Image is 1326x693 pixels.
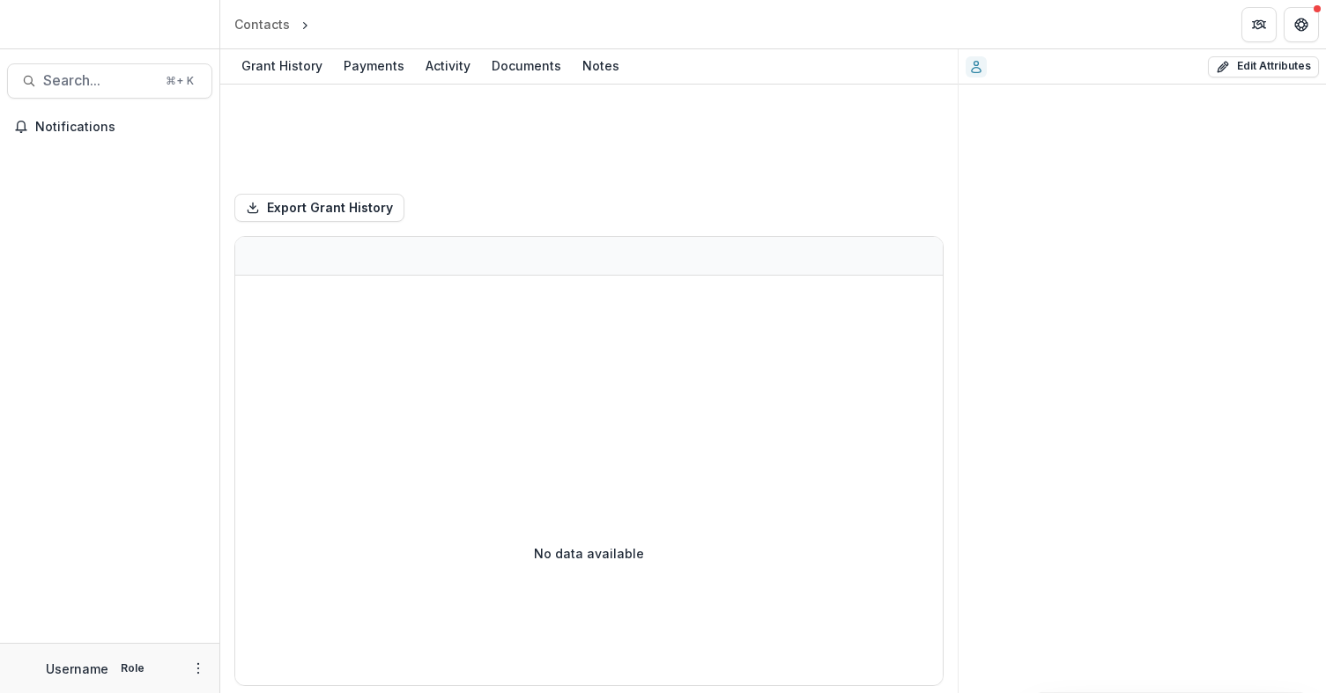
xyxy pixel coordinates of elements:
div: ⌘ + K [162,71,197,91]
div: Documents [485,53,568,78]
span: Notifications [35,120,205,135]
a: Contacts [227,11,297,37]
p: Username [46,660,108,678]
div: Payments [337,53,411,78]
button: Export Grant History [234,194,404,222]
button: More [188,658,209,679]
div: Activity [419,53,478,78]
p: No data available [534,544,644,563]
p: Role [115,660,150,676]
button: Notifications [7,113,212,141]
a: Documents [485,49,568,84]
a: Activity [419,49,478,84]
button: Search... [7,63,212,99]
div: Notes [575,53,626,78]
div: Contacts [234,15,290,33]
nav: breadcrumb [227,11,388,37]
button: Edit Attributes [1208,56,1319,77]
span: Search... [43,72,155,89]
button: Get Help [1284,7,1319,42]
a: Payments [337,49,411,84]
button: Partners [1241,7,1277,42]
a: Grant History [234,49,330,84]
div: Grant History [234,53,330,78]
a: Notes [575,49,626,84]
